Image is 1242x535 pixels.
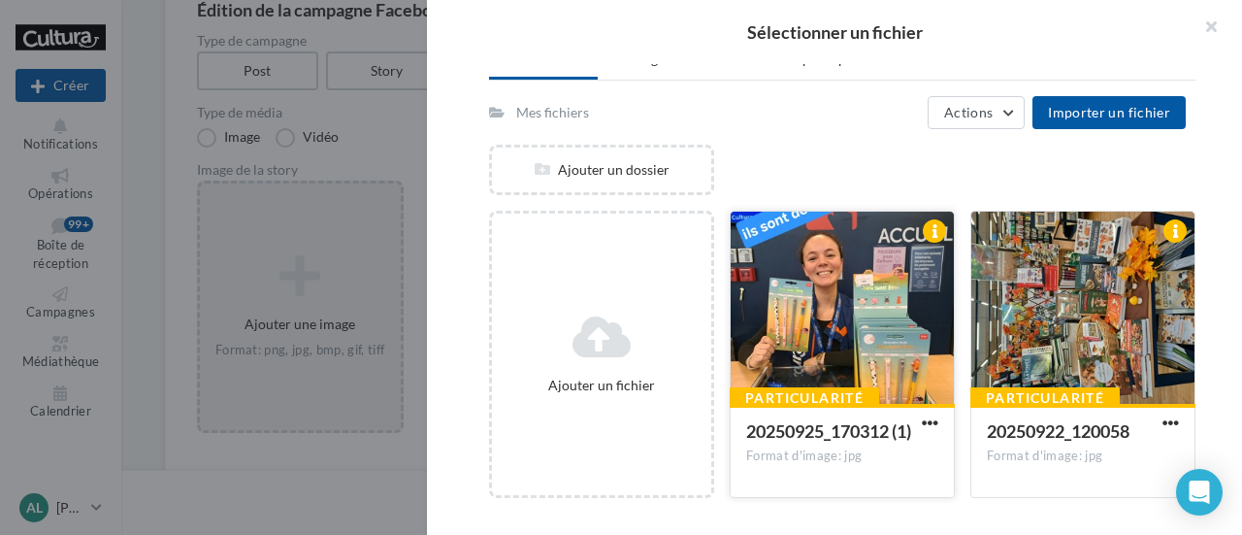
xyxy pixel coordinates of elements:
[500,376,703,395] div: Ajouter un fichier
[987,448,1179,465] div: Format d'image: jpg
[516,103,589,122] div: Mes fichiers
[505,50,582,67] span: Mes fichiers
[944,104,993,120] span: Actions
[1048,104,1170,120] span: Importer un fichier
[492,160,711,180] div: Ajouter un dossier
[765,50,944,67] span: Champs de personnalisation
[928,96,1025,129] button: Actions
[730,387,879,409] div: Particularité
[1032,96,1186,129] button: Importer un fichier
[616,50,731,67] span: Partagés avec moi
[746,420,911,442] span: 20250925_170312 (1)
[1176,469,1223,516] div: Open Intercom Messenger
[987,420,1129,442] span: 20250922_120058
[746,448,938,465] div: Format d'image: jpg
[970,387,1120,409] div: Particularité
[458,23,1211,41] h2: Sélectionner un fichier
